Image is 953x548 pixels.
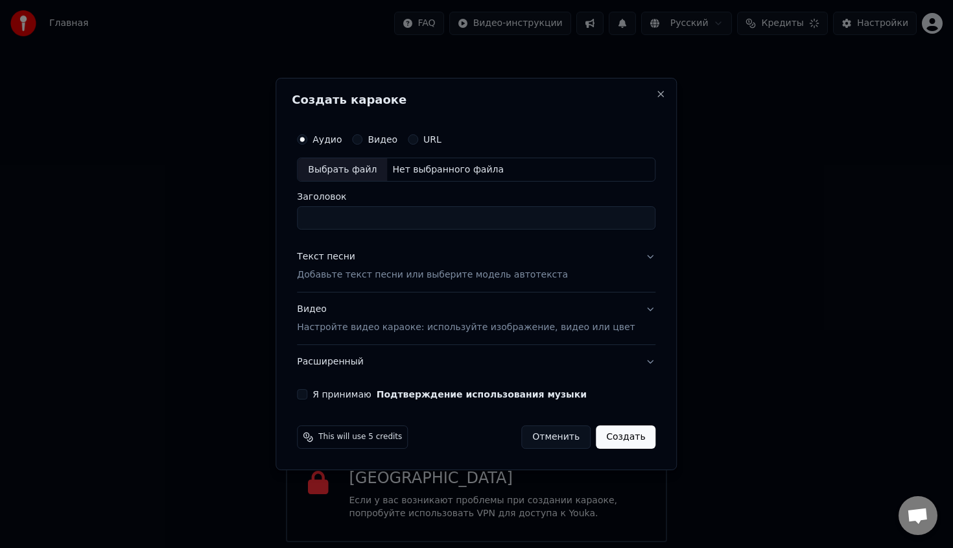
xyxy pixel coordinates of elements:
[297,321,635,334] p: Настройте видео караоке: используйте изображение, видео или цвет
[297,241,655,292] button: Текст песниДобавьте текст песни или выберите модель автотекста
[297,304,635,335] div: Видео
[297,293,655,345] button: ВидеоНастройте видео караоке: используйте изображение, видео или цвет
[521,425,591,449] button: Отменить
[312,135,342,144] label: Аудио
[423,135,441,144] label: URL
[297,251,355,264] div: Текст песни
[297,345,655,379] button: Расширенный
[297,193,655,202] label: Заголовок
[368,135,397,144] label: Видео
[318,432,402,442] span: This will use 5 credits
[298,158,387,182] div: Выбрать файл
[377,390,587,399] button: Я принимаю
[312,390,587,399] label: Я принимаю
[596,425,655,449] button: Создать
[387,163,509,176] div: Нет выбранного файла
[297,269,568,282] p: Добавьте текст песни или выберите модель автотекста
[292,94,661,106] h2: Создать караоке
